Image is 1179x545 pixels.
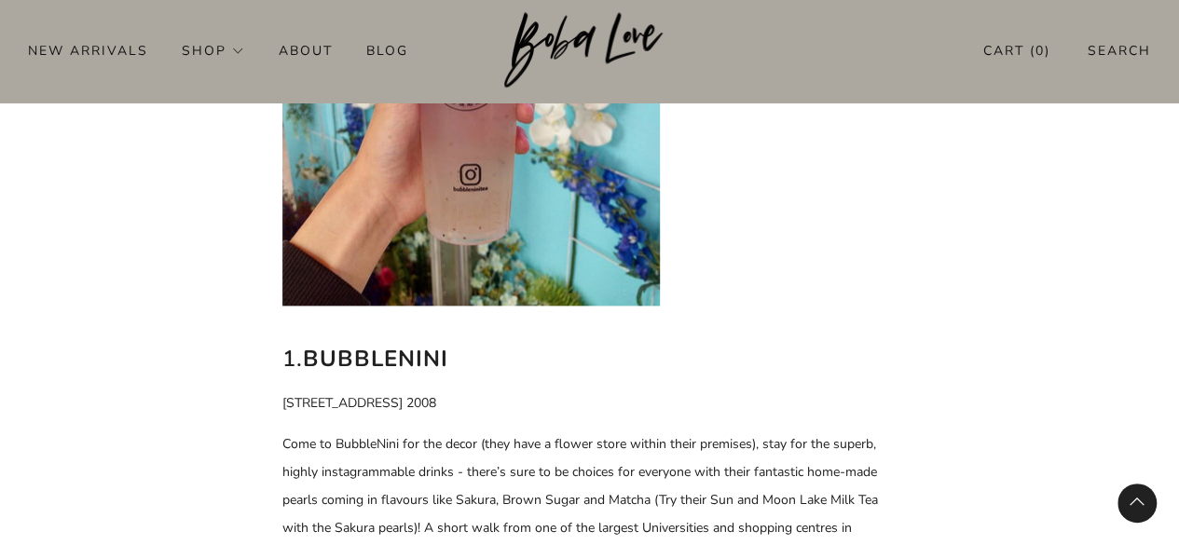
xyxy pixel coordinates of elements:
a: Search [1088,35,1151,66]
h2: 1. [282,341,898,376]
a: Shop [182,35,245,65]
a: New Arrivals [28,35,148,65]
a: Blog [366,35,408,65]
a: Cart [983,35,1050,66]
b: BubbleNini [303,344,448,374]
img: Boba Love [504,12,675,89]
back-to-top-button: Back to top [1117,484,1157,523]
a: About [279,35,333,65]
items-count: 0 [1035,42,1045,60]
span: [STREET_ADDRESS] 2008 [282,394,436,412]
